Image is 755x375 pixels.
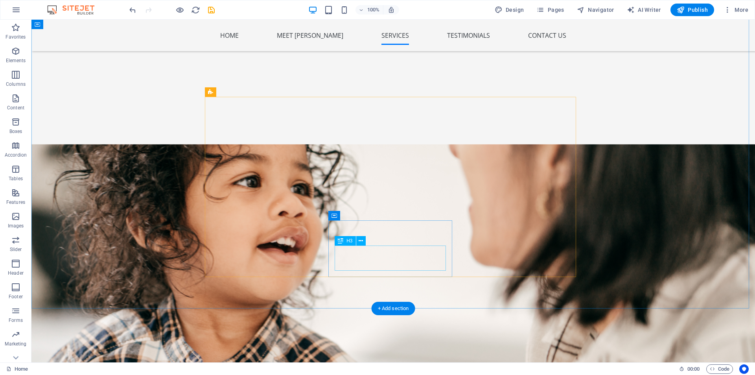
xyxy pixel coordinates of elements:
[577,6,614,14] span: Navigator
[677,6,708,14] span: Publish
[693,366,694,372] span: :
[191,5,200,15] button: reload
[9,175,23,182] p: Tables
[739,364,749,374] button: Usercentrics
[627,6,661,14] span: AI Writer
[191,6,200,15] i: Reload page
[492,4,527,16] div: Design (Ctrl+Alt+Y)
[9,294,23,300] p: Footer
[175,5,184,15] button: Click here to leave preview mode and continue editing
[6,57,26,64] p: Elements
[720,4,751,16] button: More
[6,34,26,40] p: Favorites
[670,4,714,16] button: Publish
[206,5,216,15] button: save
[372,302,415,315] div: + Add section
[7,105,24,111] p: Content
[624,4,664,16] button: AI Writer
[5,341,26,347] p: Marketing
[724,6,748,14] span: More
[6,364,28,374] a: Click to cancel selection. Double-click to open Pages
[9,317,23,323] p: Forms
[5,152,27,158] p: Accordion
[355,5,383,15] button: 100%
[706,364,733,374] button: Code
[388,6,395,13] i: On resize automatically adjust zoom level to fit chosen device.
[10,246,22,253] p: Slider
[687,364,700,374] span: 00 00
[574,4,617,16] button: Navigator
[128,6,137,15] i: Undo: Fit image (Ctrl+Z)
[492,4,527,16] button: Design
[6,81,26,87] p: Columns
[495,6,524,14] span: Design
[128,5,137,15] button: undo
[8,270,24,276] p: Header
[6,199,25,205] p: Features
[346,238,352,243] span: H3
[8,223,24,229] p: Images
[679,364,700,374] h6: Session time
[207,6,216,15] i: Save (Ctrl+S)
[536,6,564,14] span: Pages
[533,4,567,16] button: Pages
[9,128,22,135] p: Boxes
[45,5,104,15] img: Editor Logo
[367,5,380,15] h6: 100%
[710,364,729,374] span: Code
